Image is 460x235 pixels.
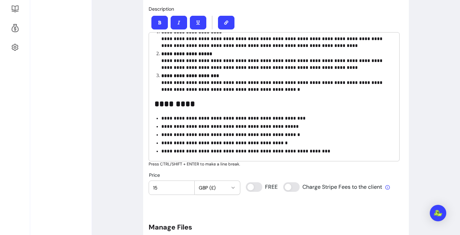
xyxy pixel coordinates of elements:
button: GBP (£) [195,181,240,195]
input: Charge Stripe Fees to the client [283,182,383,192]
h5: Manage Files [149,222,403,232]
input: Price [153,184,190,191]
a: Resources [8,1,22,17]
input: FREE [246,182,277,192]
a: Settings [8,39,22,55]
div: Open Intercom Messenger [430,205,446,221]
span: GBP (£) [199,184,228,191]
span: Description [149,6,174,12]
a: Refer & Earn [8,20,22,36]
p: Press CTRL/SHIFT + ENTER to make a line break. [149,161,403,167]
span: Price [149,172,160,178]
